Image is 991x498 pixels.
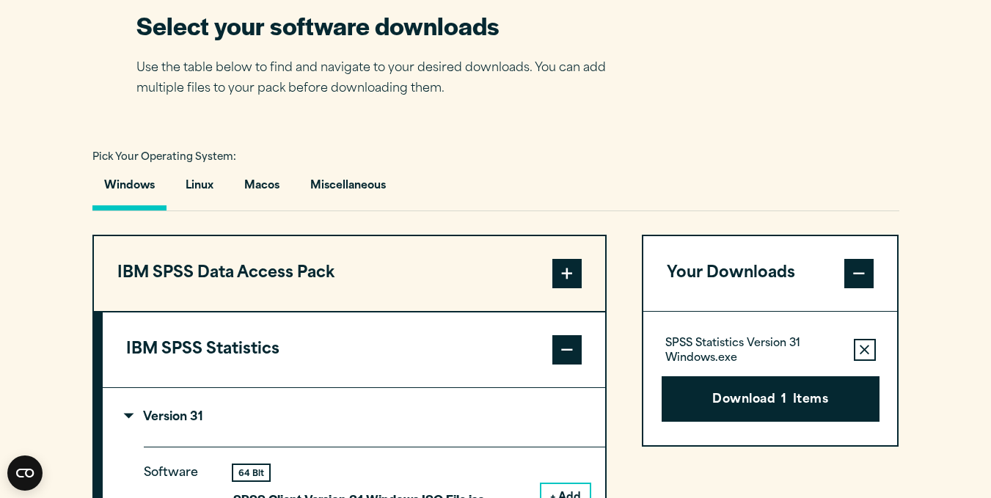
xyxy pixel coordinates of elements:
[136,9,628,42] h2: Select your software downloads
[233,169,291,210] button: Macos
[662,376,880,422] button: Download1Items
[103,388,605,447] summary: Version 31
[643,311,898,445] div: Your Downloads
[136,58,628,100] p: Use the table below to find and navigate to your desired downloads. You can add multiple files to...
[103,312,605,387] button: IBM SPSS Statistics
[7,455,43,491] button: Open CMP widget
[92,153,236,162] span: Pick Your Operating System:
[94,236,605,311] button: IBM SPSS Data Access Pack
[781,391,786,410] span: 1
[126,411,203,423] p: Version 31
[92,169,167,210] button: Windows
[665,337,842,366] p: SPSS Statistics Version 31 Windows.exe
[233,465,269,480] div: 64 Bit
[299,169,398,210] button: Miscellaneous
[174,169,225,210] button: Linux
[643,236,898,311] button: Your Downloads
